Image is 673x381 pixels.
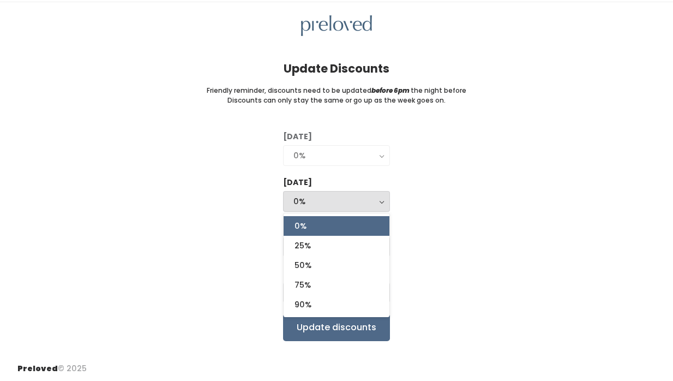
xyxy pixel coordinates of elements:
i: before 6pm [371,86,410,95]
span: Preloved [17,363,58,374]
input: Update discounts [283,314,390,341]
div: © 2025 [17,354,87,374]
h4: Update Discounts [284,62,389,75]
div: 0% [293,195,380,207]
span: 50% [295,259,311,271]
label: [DATE] [283,177,312,188]
label: [DATE] [283,131,312,142]
div: 0% [293,150,380,162]
span: 0% [295,220,307,232]
small: Friendly reminder, discounts need to be updated the night before [207,86,466,96]
span: 90% [295,299,311,311]
img: preloved logo [301,15,372,37]
button: 0% [283,145,390,166]
span: 25% [295,240,311,252]
small: Discounts can only stay the same or go up as the week goes on. [227,96,446,105]
span: 75% [295,279,311,291]
button: 0% [283,191,390,212]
